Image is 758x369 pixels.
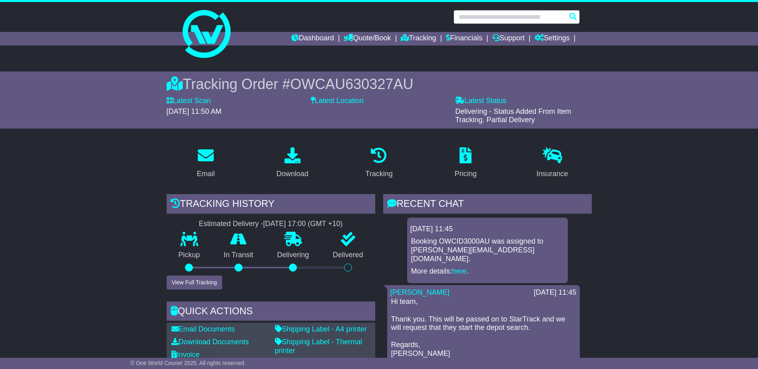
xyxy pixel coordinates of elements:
[167,220,375,228] div: Estimated Delivery -
[391,298,576,358] p: Hi team, Thank you. This will be passed on to StarTrack and we will request that they start the d...
[344,32,391,46] a: Quote/Book
[171,338,249,346] a: Download Documents
[455,97,506,105] label: Latest Status
[450,145,482,182] a: Pricing
[311,97,364,105] label: Latest Location
[290,76,413,92] span: OWCAU630327AU
[167,276,222,290] button: View Full Tracking
[446,32,482,46] a: Financials
[130,360,246,366] span: © One World Courier 2025. All rights reserved.
[265,251,321,260] p: Delivering
[275,338,362,355] a: Shipping Label - Thermal printer
[191,145,220,182] a: Email
[455,107,571,124] span: Delivering - Status Added From Item Tracking. Partial Delivery
[535,32,570,46] a: Settings
[390,288,450,296] a: [PERSON_NAME]
[383,194,592,216] div: RECENT CHAT
[321,251,375,260] p: Delivered
[167,107,222,115] span: [DATE] 11:50 AM
[531,145,573,182] a: Insurance
[537,169,568,179] div: Insurance
[263,220,343,228] div: [DATE] 17:00 (GMT +10)
[410,225,565,234] div: [DATE] 11:45
[167,75,592,93] div: Tracking Order #
[455,169,477,179] div: Pricing
[275,325,367,333] a: Shipping Label - A4 printer
[360,145,398,182] a: Tracking
[277,169,308,179] div: Download
[167,302,375,323] div: Quick Actions
[171,351,200,359] a: Invoice
[167,194,375,216] div: Tracking history
[492,32,525,46] a: Support
[171,325,235,333] a: Email Documents
[411,237,564,263] p: Booking OWCID3000AU was assigned to [PERSON_NAME][EMAIL_ADDRESS][DOMAIN_NAME].
[212,251,265,260] p: In Transit
[452,267,467,275] a: here
[365,169,392,179] div: Tracking
[197,169,215,179] div: Email
[291,32,334,46] a: Dashboard
[534,288,577,297] div: [DATE] 11:45
[167,251,212,260] p: Pickup
[167,97,211,105] label: Latest Scan
[401,32,436,46] a: Tracking
[411,267,564,276] p: More details: .
[271,145,314,182] a: Download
